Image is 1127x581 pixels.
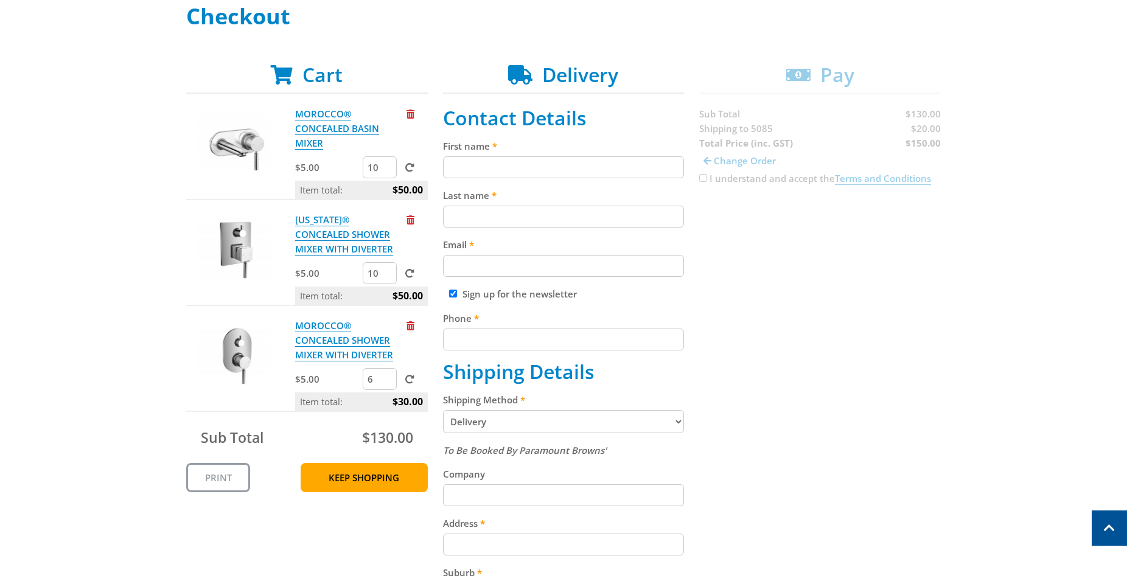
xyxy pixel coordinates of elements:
[295,214,393,256] a: [US_STATE]® CONCEALED SHOWER MIXER WITH DIVERTER
[295,160,360,175] p: $5.00
[295,181,428,199] p: Item total:
[406,214,414,226] a: Remove from cart
[542,61,618,88] span: Delivery
[295,319,393,361] a: MOROCCO® CONCEALED SHOWER MIXER WITH DIVERTER
[295,287,428,305] p: Item total:
[443,237,685,252] label: Email
[443,329,685,350] input: Please enter your telephone number.
[393,287,423,305] span: $50.00
[443,360,685,383] h2: Shipping Details
[295,266,360,280] p: $5.00
[443,311,685,325] label: Phone
[186,463,250,492] a: Print
[201,428,263,447] span: Sub Total
[198,106,271,179] img: MOROCCO® CONCEALED BASIN MIXER
[295,372,360,386] p: $5.00
[198,212,271,285] img: MONTANA® CONCEALED SHOWER MIXER WITH DIVERTER
[443,516,685,531] label: Address
[295,392,428,411] p: Item total:
[393,181,423,199] span: $50.00
[443,444,607,456] em: To Be Booked By Paramount Browns'
[186,4,941,29] h1: Checkout
[462,288,577,300] label: Sign up for the newsletter
[302,61,343,88] span: Cart
[301,463,428,492] a: Keep Shopping
[443,255,685,277] input: Please enter your email address.
[443,534,685,555] input: Please enter your address.
[393,392,423,411] span: $30.00
[443,206,685,228] input: Please enter your last name.
[295,108,379,150] a: MOROCCO® CONCEALED BASIN MIXER
[443,565,685,580] label: Suburb
[443,139,685,153] label: First name
[443,188,685,203] label: Last name
[406,108,414,120] a: Remove from cart
[443,467,685,481] label: Company
[443,106,685,130] h2: Contact Details
[198,318,271,391] img: MOROCCO® CONCEALED SHOWER MIXER WITH DIVERTER
[443,156,685,178] input: Please enter your first name.
[443,410,685,433] select: Please select a shipping method.
[443,392,685,407] label: Shipping Method
[362,428,413,447] span: $130.00
[406,319,414,332] a: Remove from cart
